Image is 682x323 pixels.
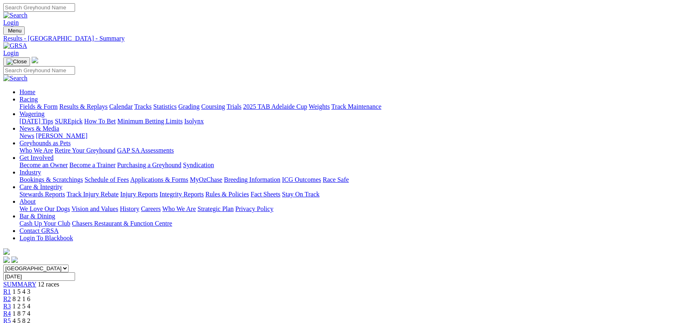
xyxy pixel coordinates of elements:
img: facebook.svg [3,256,10,263]
a: Calendar [109,103,133,110]
a: Cash Up Your Club [19,220,70,227]
a: Tracks [134,103,152,110]
a: Track Injury Rebate [67,191,118,198]
span: 1 8 7 4 [13,310,30,317]
a: Vision and Values [71,205,118,212]
a: SUREpick [55,118,82,125]
a: Stewards Reports [19,191,65,198]
a: Become a Trainer [69,161,116,168]
a: Bookings & Scratchings [19,176,83,183]
a: Injury Reports [120,191,158,198]
span: 1 5 4 3 [13,288,30,295]
a: Weights [309,103,330,110]
a: About [19,198,36,205]
a: Fields & Form [19,103,58,110]
a: Fact Sheets [251,191,280,198]
input: Search [3,3,75,12]
img: Close [6,58,27,65]
div: Get Involved [19,161,679,169]
a: ICG Outcomes [282,176,321,183]
a: Wagering [19,110,45,117]
a: News & Media [19,125,59,132]
a: Home [19,88,35,95]
a: Industry [19,169,41,176]
a: Results - [GEOGRAPHIC_DATA] - Summary [3,35,679,42]
span: 12 races [38,281,59,288]
div: Industry [19,176,679,183]
div: Bar & Dining [19,220,679,227]
a: Trials [226,103,241,110]
a: R1 [3,288,11,295]
a: Become an Owner [19,161,68,168]
span: Menu [8,28,22,34]
a: SUMMARY [3,281,36,288]
div: Greyhounds as Pets [19,147,679,154]
span: 8 2 1 6 [13,295,30,302]
img: GRSA [3,42,27,50]
div: Care & Integrity [19,191,679,198]
a: [DATE] Tips [19,118,53,125]
a: Careers [141,205,161,212]
a: Privacy Policy [235,205,273,212]
a: Login To Blackbook [19,235,73,241]
a: Care & Integrity [19,183,62,190]
a: Stay On Track [282,191,319,198]
img: logo-grsa-white.png [3,248,10,255]
a: Race Safe [323,176,349,183]
a: Coursing [201,103,225,110]
span: 1 2 5 4 [13,303,30,310]
a: Racing [19,96,38,103]
a: Bar & Dining [19,213,55,220]
a: Syndication [183,161,214,168]
a: Login [3,50,19,56]
a: Applications & Forms [130,176,188,183]
a: Get Involved [19,154,54,161]
img: Search [3,75,28,82]
a: Who We Are [19,147,53,154]
a: We Love Our Dogs [19,205,70,212]
img: twitter.svg [11,256,18,263]
a: Schedule of Fees [84,176,129,183]
a: GAP SA Assessments [117,147,174,154]
a: Statistics [153,103,177,110]
a: Minimum Betting Limits [117,118,183,125]
div: Wagering [19,118,679,125]
a: History [120,205,139,212]
input: Select date [3,272,75,281]
a: Results & Replays [59,103,108,110]
a: Rules & Policies [205,191,249,198]
a: 2025 TAB Adelaide Cup [243,103,307,110]
a: R3 [3,303,11,310]
a: Retire Your Greyhound [55,147,116,154]
div: Racing [19,103,679,110]
button: Toggle navigation [3,57,30,66]
a: Grading [179,103,200,110]
a: R2 [3,295,11,302]
a: Purchasing a Greyhound [117,161,181,168]
a: R4 [3,310,11,317]
img: logo-grsa-white.png [32,57,38,63]
a: Isolynx [184,118,204,125]
a: Breeding Information [224,176,280,183]
a: Track Maintenance [331,103,381,110]
img: Search [3,12,28,19]
a: How To Bet [84,118,116,125]
a: MyOzChase [190,176,222,183]
a: News [19,132,34,139]
a: Chasers Restaurant & Function Centre [72,220,172,227]
button: Toggle navigation [3,26,25,35]
a: Greyhounds as Pets [19,140,71,146]
a: Strategic Plan [198,205,234,212]
a: Integrity Reports [159,191,204,198]
a: [PERSON_NAME] [36,132,87,139]
div: News & Media [19,132,679,140]
input: Search [3,66,75,75]
a: Contact GRSA [19,227,58,234]
div: About [19,205,679,213]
